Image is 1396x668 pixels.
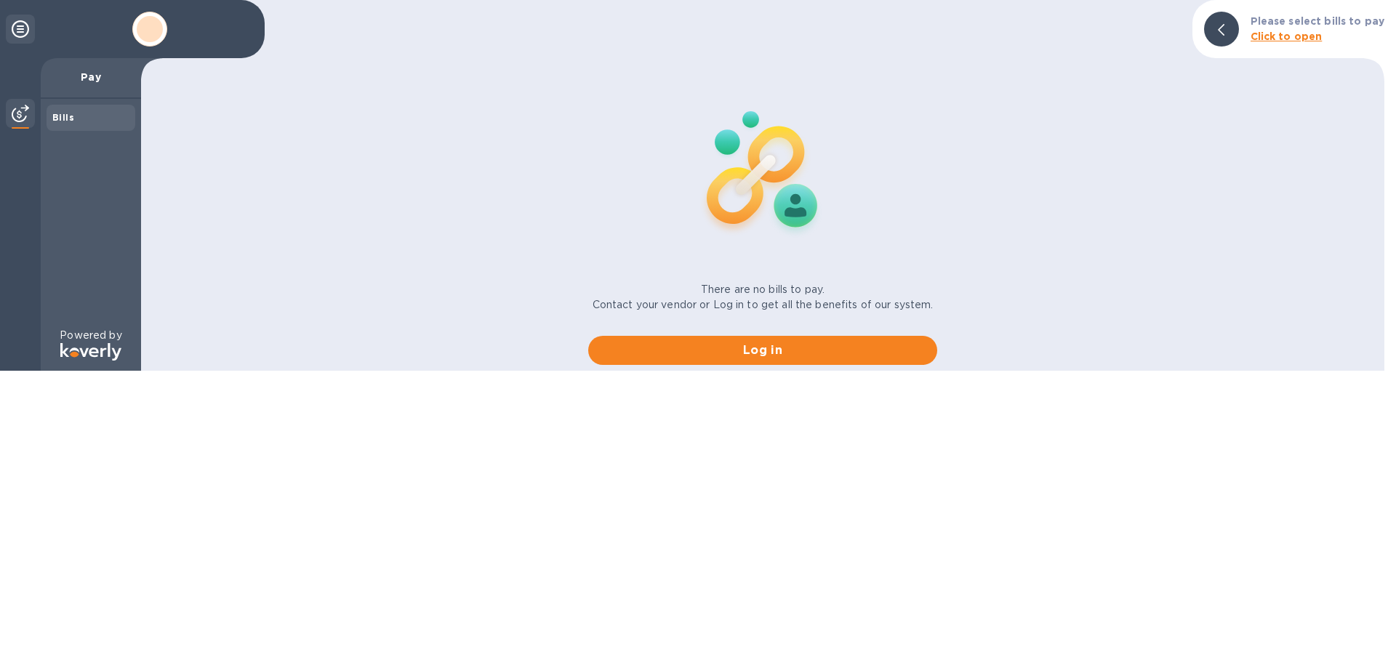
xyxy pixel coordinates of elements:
b: Click to open [1251,31,1323,42]
span: Log in [600,342,926,359]
p: Pay [52,70,129,84]
img: Logo [60,343,121,361]
b: Please select bills to pay [1251,15,1384,27]
b: Bills [52,112,74,123]
button: Log in [588,336,937,365]
p: There are no bills to pay. Contact your vendor or Log in to get all the benefits of our system. [593,282,934,313]
p: Powered by [60,328,121,343]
